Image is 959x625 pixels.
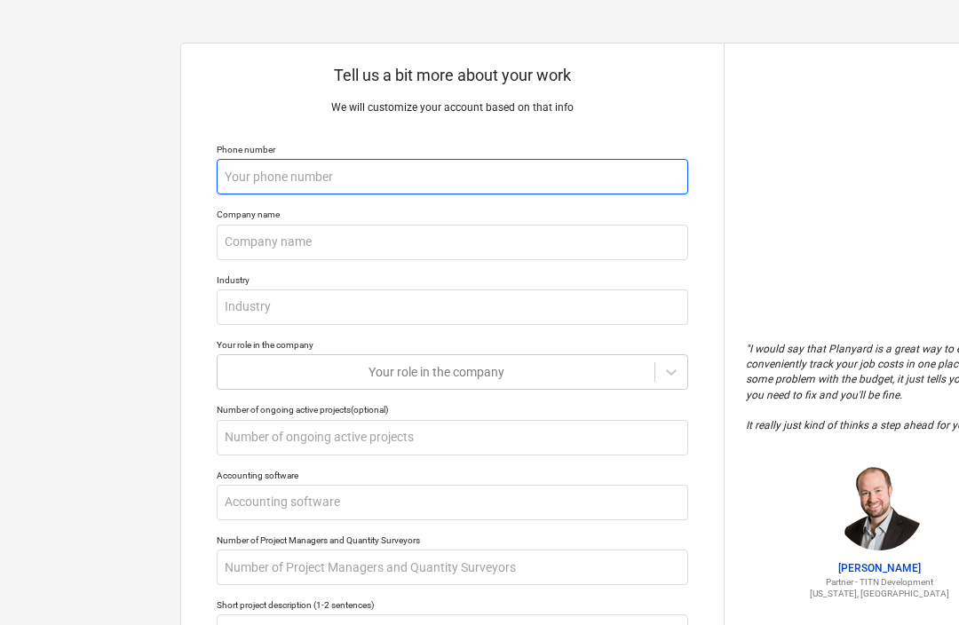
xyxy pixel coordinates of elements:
[217,420,688,455] input: Number of ongoing active projects
[217,550,688,585] input: Number of Project Managers and Quantity Surveyors
[217,599,688,611] div: Short project description (1-2 sentences)
[835,462,923,550] img: Jordan Cohen
[217,100,688,115] p: We will customize your account based on that info
[217,289,688,325] input: Industry
[217,209,688,220] div: Company name
[217,534,688,546] div: Number of Project Managers and Quantity Surveyors
[217,470,688,481] div: Accounting software
[217,274,688,286] div: Industry
[217,144,688,155] div: Phone number
[217,404,688,415] div: Number of ongoing active projects (optional)
[217,339,688,351] div: Your role in the company
[217,485,688,520] input: Accounting software
[870,540,959,625] iframe: Chat Widget
[217,159,688,194] input: Your phone number
[217,225,688,260] input: Company name
[217,65,688,86] p: Tell us a bit more about your work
